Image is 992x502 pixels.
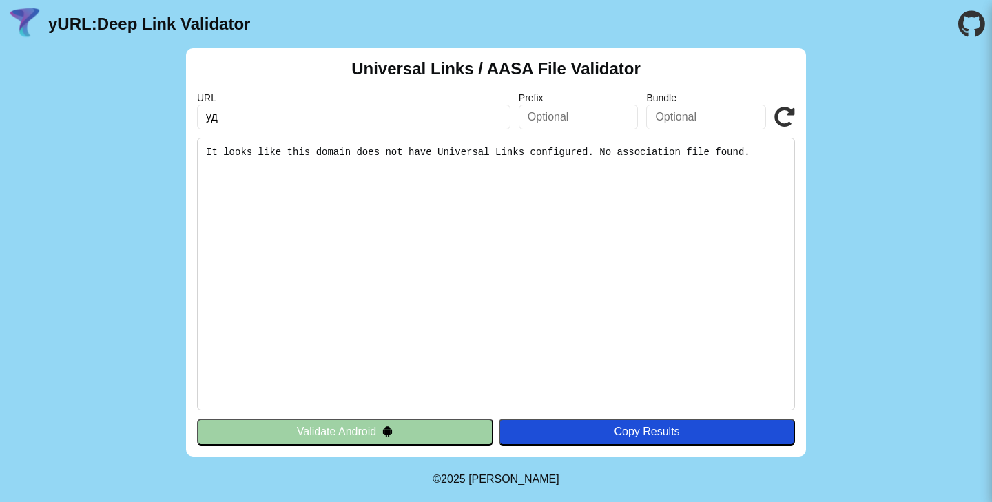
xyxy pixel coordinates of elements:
[646,105,766,129] input: Optional
[499,419,795,445] button: Copy Results
[468,473,559,485] a: Michael Ibragimchayev's Personal Site
[351,59,641,79] h2: Universal Links / AASA File Validator
[7,6,43,42] img: yURL Logo
[48,14,250,34] a: yURL:Deep Link Validator
[506,426,788,438] div: Copy Results
[646,92,766,103] label: Bundle
[382,426,393,437] img: droidIcon.svg
[441,473,466,485] span: 2025
[433,457,559,502] footer: ©
[197,105,510,129] input: Required
[519,92,639,103] label: Prefix
[519,105,639,129] input: Optional
[197,138,795,410] pre: It looks like this domain does not have Universal Links configured. No association file found.
[197,92,510,103] label: URL
[197,419,493,445] button: Validate Android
